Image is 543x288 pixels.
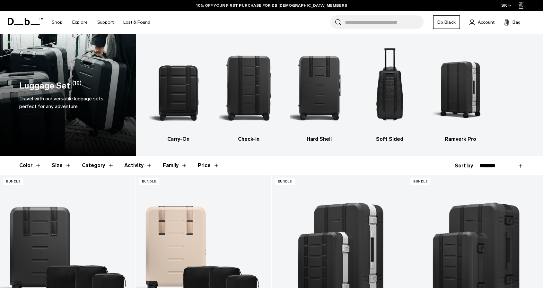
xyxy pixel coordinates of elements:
[82,156,114,175] button: Toggle Filter
[52,11,63,34] a: Shop
[149,43,208,143] a: Db Carry-On
[360,43,420,143] li: 4 / 5
[72,11,88,34] a: Explore
[52,156,72,175] button: Toggle Filter
[290,43,349,132] img: Db
[290,43,349,143] li: 3 / 5
[431,43,490,132] img: Db
[219,43,278,143] a: Db Check-In
[504,18,521,26] button: Bag
[431,135,490,143] h3: Ramverk Pro
[431,43,490,143] a: Db Ramverk Pro
[290,135,349,143] h3: Hard Shell
[478,19,495,26] span: Account
[290,43,349,143] a: Db Hard Shell
[3,178,23,185] p: Bundle
[219,135,278,143] h3: Check-In
[360,135,420,143] h3: Soft Sided
[198,156,220,175] button: Toggle Price
[512,19,521,26] span: Bag
[123,11,150,34] a: Lost & Found
[19,79,70,92] h1: Luggage Set
[410,178,430,185] p: Bundle
[360,43,420,143] a: Db Soft Sided
[275,178,295,185] p: Bundle
[47,11,155,34] nav: Main Navigation
[196,3,347,8] a: 10% OFF YOUR FIRST PURCHASE FOR DB [DEMOGRAPHIC_DATA] MEMBERS
[360,43,420,132] img: Db
[149,43,208,143] li: 1 / 5
[72,79,82,92] span: (10)
[433,15,460,29] a: Db Black
[19,156,41,175] button: Toggle Filter
[124,156,153,175] button: Toggle Filter
[139,178,159,185] p: Bundle
[149,135,208,143] h3: Carry-On
[219,43,278,143] li: 2 / 5
[19,96,104,109] span: Travel with our versatile luggage sets, perfect for any adventure.
[219,43,278,132] img: Db
[97,11,114,34] a: Support
[149,43,208,132] img: Db
[163,156,188,175] button: Toggle Filter
[469,18,495,26] a: Account
[431,43,490,143] li: 5 / 5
